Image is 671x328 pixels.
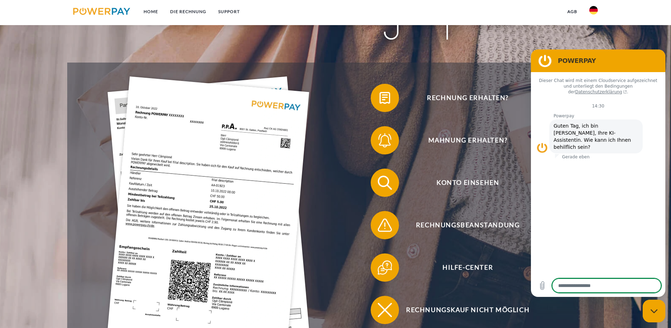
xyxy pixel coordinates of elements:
span: Rechnung erhalten? [381,84,554,112]
button: Mahnung erhalten? [371,126,555,154]
iframe: Messaging-Fenster [531,49,665,297]
img: qb_search.svg [376,174,394,192]
button: Hilfe-Center [371,253,555,282]
button: Rechnungsbeanstandung [371,211,555,239]
a: agb [561,5,583,18]
span: Rechnungskauf nicht möglich [381,296,554,324]
img: qb_help.svg [376,259,394,276]
span: Hilfe-Center [381,253,554,282]
img: qb_close.svg [376,301,394,319]
a: Home [138,5,164,18]
a: DIE RECHNUNG [164,5,212,18]
a: SUPPORT [212,5,246,18]
img: logo-powerpay.svg [73,8,130,15]
img: qb_bell.svg [376,131,394,149]
iframe: Schaltfläche zum Öffnen des Messaging-Fensters; Konversation läuft [643,300,665,322]
button: Rechnung erhalten? [371,84,555,112]
span: Mahnung erhalten? [381,126,554,154]
span: Konto einsehen [381,169,554,197]
img: qb_bill.svg [376,89,394,107]
button: Rechnungskauf nicht möglich [371,296,555,324]
span: Rechnungsbeanstandung [381,211,554,239]
img: qb_warning.svg [376,216,394,234]
img: de [589,6,598,14]
button: Konto einsehen [371,169,555,197]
